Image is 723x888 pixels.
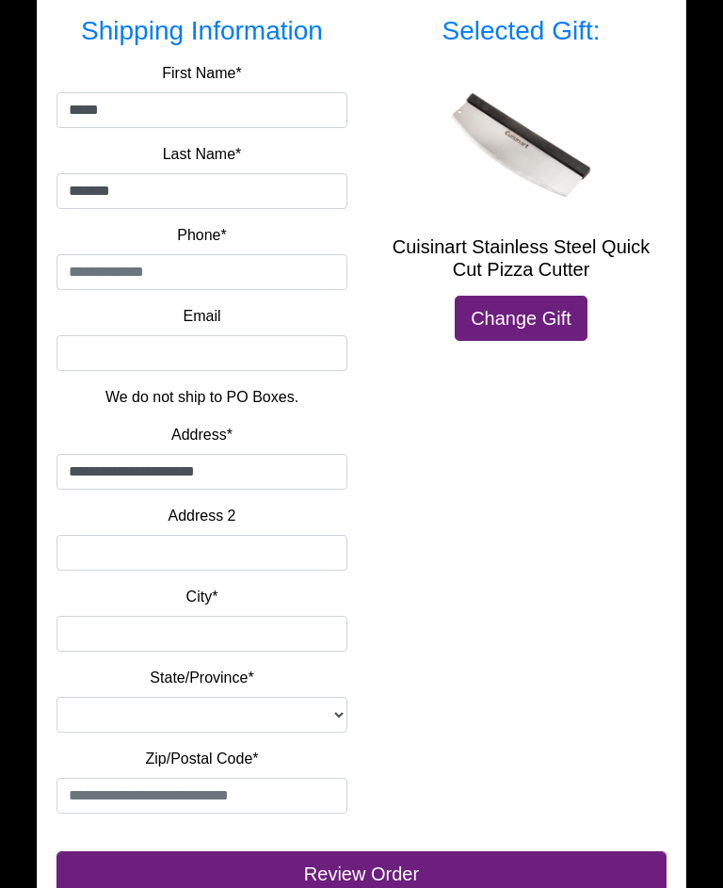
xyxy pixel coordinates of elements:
label: City* [186,587,218,609]
h3: Shipping Information [56,16,347,48]
label: Address 2 [168,506,235,528]
label: Address* [171,425,233,447]
label: State/Province* [150,668,253,690]
img: Cuisinart Stainless Steel Quick Cut Pizza Cutter [446,91,597,202]
h3: Selected Gift: [376,16,667,48]
label: Zip/Postal Code* [145,749,258,771]
h5: Cuisinart Stainless Steel Quick Cut Pizza Cutter [376,236,667,282]
label: Email [183,306,220,329]
label: Phone* [177,225,227,248]
a: Change Gift [455,297,587,342]
p: We do not ship to PO Boxes. [71,387,333,410]
label: Last Name* [163,144,242,167]
label: First Name* [162,63,241,86]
